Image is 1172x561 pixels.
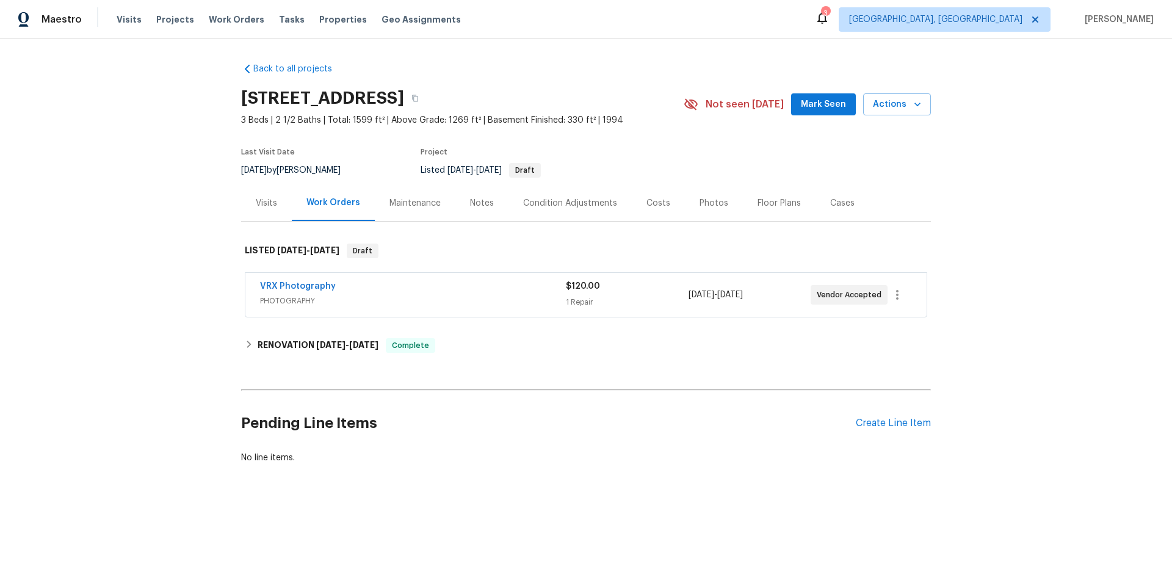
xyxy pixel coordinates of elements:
[241,395,856,452] h2: Pending Line Items
[310,246,339,255] span: [DATE]
[245,244,339,258] h6: LISTED
[421,166,541,175] span: Listed
[447,166,502,175] span: -
[316,341,378,349] span: -
[241,163,355,178] div: by [PERSON_NAME]
[791,93,856,116] button: Mark Seen
[306,197,360,209] div: Work Orders
[241,92,404,104] h2: [STREET_ADDRESS]
[817,289,886,301] span: Vendor Accepted
[258,338,378,353] h6: RENOVATION
[256,197,277,209] div: Visits
[873,97,921,112] span: Actions
[706,98,784,110] span: Not seen [DATE]
[849,13,1022,26] span: [GEOGRAPHIC_DATA], [GEOGRAPHIC_DATA]
[470,197,494,209] div: Notes
[348,245,377,257] span: Draft
[717,291,743,299] span: [DATE]
[279,15,305,24] span: Tasks
[700,197,728,209] div: Photos
[447,166,473,175] span: [DATE]
[349,341,378,349] span: [DATE]
[689,289,743,301] span: -
[830,197,855,209] div: Cases
[382,13,461,26] span: Geo Assignments
[476,166,502,175] span: [DATE]
[241,166,267,175] span: [DATE]
[156,13,194,26] span: Projects
[821,7,830,20] div: 3
[319,13,367,26] span: Properties
[1080,13,1154,26] span: [PERSON_NAME]
[42,13,82,26] span: Maestro
[389,197,441,209] div: Maintenance
[241,148,295,156] span: Last Visit Date
[566,282,600,291] span: $120.00
[241,63,358,75] a: Back to all projects
[260,282,336,291] a: VRX Photography
[387,339,434,352] span: Complete
[241,231,931,270] div: LISTED [DATE]-[DATE]Draft
[689,291,714,299] span: [DATE]
[801,97,846,112] span: Mark Seen
[856,418,931,429] div: Create Line Item
[209,13,264,26] span: Work Orders
[758,197,801,209] div: Floor Plans
[241,114,684,126] span: 3 Beds | 2 1/2 Baths | Total: 1599 ft² | Above Grade: 1269 ft² | Basement Finished: 330 ft² | 1994
[241,452,931,464] div: No line items.
[421,148,447,156] span: Project
[260,295,566,307] span: PHOTOGRAPHY
[316,341,345,349] span: [DATE]
[523,197,617,209] div: Condition Adjustments
[863,93,931,116] button: Actions
[566,296,688,308] div: 1 Repair
[646,197,670,209] div: Costs
[277,246,339,255] span: -
[117,13,142,26] span: Visits
[277,246,306,255] span: [DATE]
[404,87,426,109] button: Copy Address
[510,167,540,174] span: Draft
[241,331,931,360] div: RENOVATION [DATE]-[DATE]Complete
